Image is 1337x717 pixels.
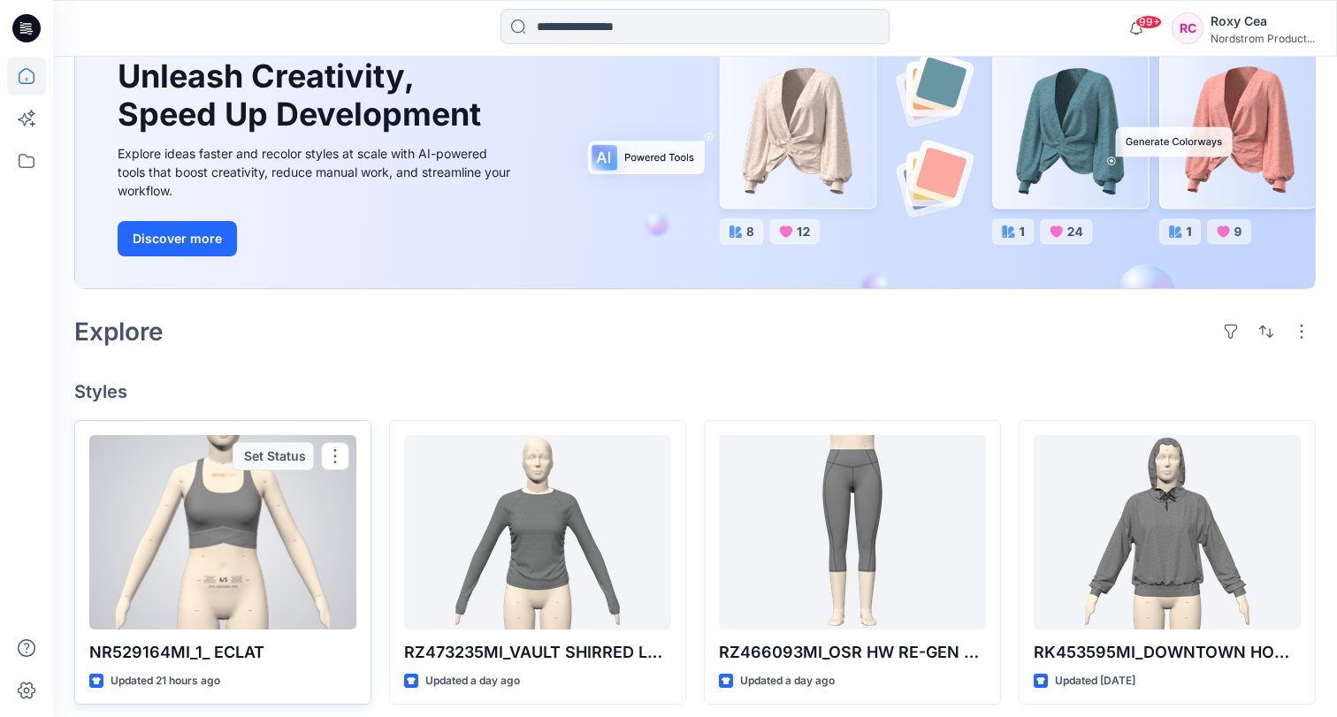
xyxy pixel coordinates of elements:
p: Updated 21 hours ago [111,672,220,690]
span: 99+ [1135,15,1162,29]
a: NR529164MI_1_ ECLAT [89,435,356,629]
a: Discover more [118,221,516,256]
a: RZ466093MI_OSR HW RE-GEN SHAY 19 IN CAPRI_F1 [719,435,986,629]
p: Updated a day ago [425,672,520,690]
button: Discover more [118,221,237,256]
div: Nordstrom Product... [1211,32,1315,45]
h4: Styles [74,381,1316,402]
p: RZ466093MI_OSR HW RE-GEN SHAY 19 IN CAPRI_F1 [719,640,986,665]
a: RZ473235MI_VAULT SHIRRED LS TEE_PP [404,435,671,629]
p: RZ473235MI_VAULT SHIRRED LS TEE_PP [404,640,671,665]
p: Updated a day ago [740,672,835,690]
h2: Explore [74,317,164,346]
div: Explore ideas faster and recolor styles at scale with AI-powered tools that boost creativity, red... [118,144,516,200]
a: RK453595MI_DOWNTOWN HOODIE_PP [1034,435,1301,629]
p: RK453595MI_DOWNTOWN HOODIE_PP [1034,640,1301,665]
div: Roxy Cea [1211,11,1315,32]
h1: Unleash Creativity, Speed Up Development [118,57,489,133]
p: Updated [DATE] [1055,672,1135,690]
p: NR529164MI_1_ ECLAT [89,640,356,665]
div: RC [1172,12,1203,44]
